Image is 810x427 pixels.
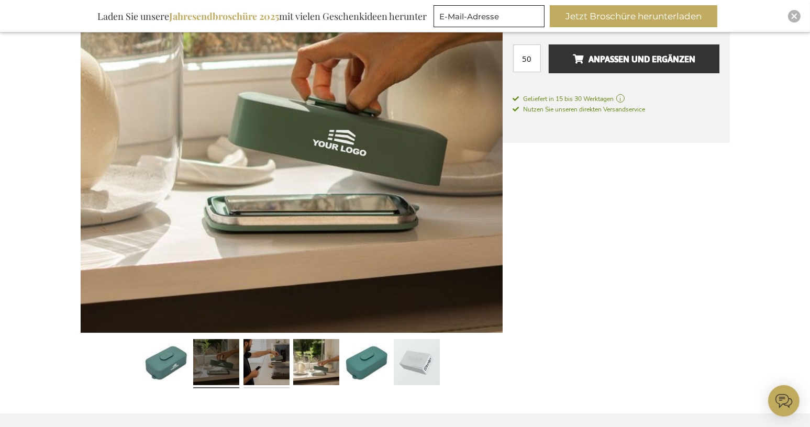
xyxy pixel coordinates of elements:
a: Stolp Digital Detox Box - Grün [193,335,239,393]
b: Jahresendbroschüre 2025 [169,10,279,23]
img: Close [791,13,797,19]
span: Nutzen Sie unseren direkten Versandservice [513,105,646,114]
form: marketing offers and promotions [434,5,548,30]
iframe: belco-activator-frame [768,385,800,417]
a: Stolp Digital Detox Box - Logo On Top [343,335,390,393]
input: E-Mail-Adresse [434,5,545,27]
a: Nutzen Sie unseren direkten Versandservice [513,104,646,114]
div: Laden Sie unsere mit vielen Geschenkideen herunter [93,5,431,27]
div: Close [788,10,801,23]
a: Stolp Digital Detox Box - Logo On Top [243,335,290,393]
button: Anpassen und ergänzen [549,44,719,73]
span: 40,00 € [513,23,538,33]
a: Stolp Digital Detox Box - Logo On Top [394,335,440,393]
span: Anpassen und ergänzen [573,51,695,68]
a: Geliefert in 15 bis 30 Werktagen [513,94,719,104]
a: Stolp Digital Detox Box - Logo On Top [293,335,339,393]
button: Jetzt Broschüre herunterladen [550,5,717,27]
input: Menge [513,44,541,72]
a: Stolp Digital Detox Box - Grün [143,335,189,393]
